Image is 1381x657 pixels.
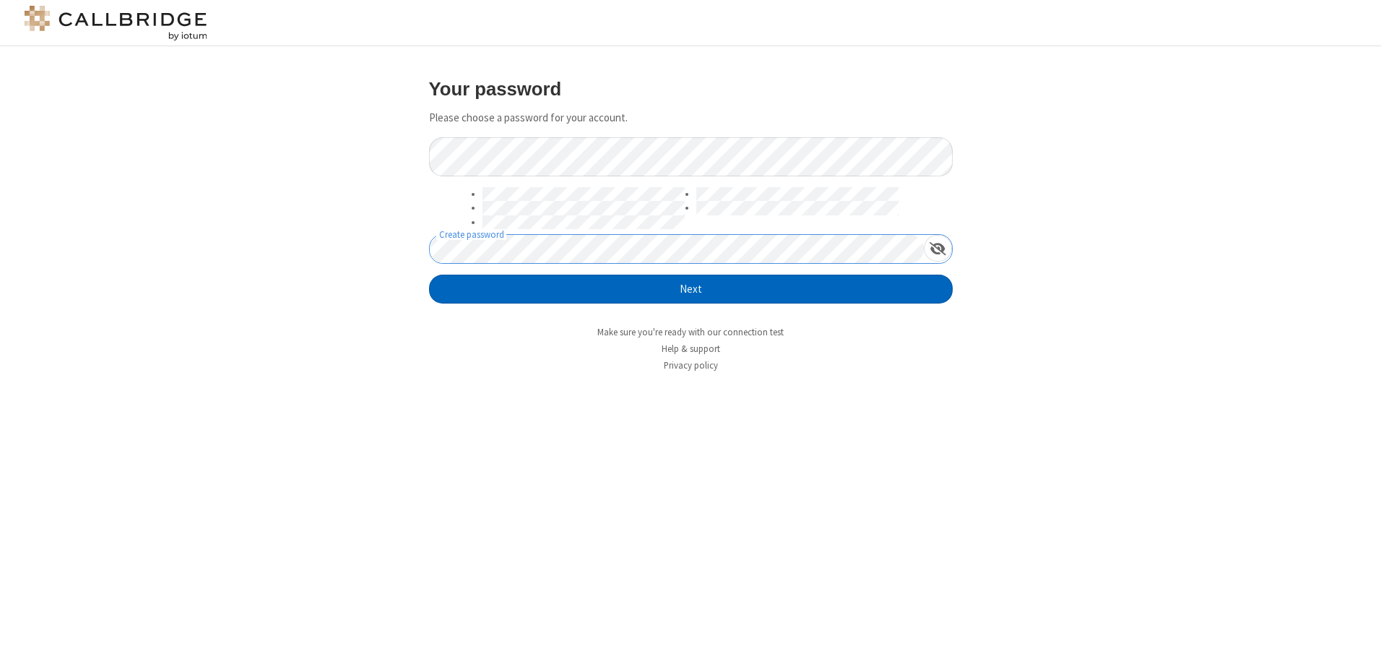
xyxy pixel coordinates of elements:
[430,235,924,263] input: Create password
[597,326,784,338] a: Make sure you're ready with our connection test
[662,343,720,355] a: Help & support
[664,359,718,372] a: Privacy policy
[429,79,953,99] h3: Your password
[429,275,953,304] button: Next
[22,6,209,40] img: logo@2x.png
[924,235,952,262] div: Show password
[429,110,953,126] p: Please choose a password for your account.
